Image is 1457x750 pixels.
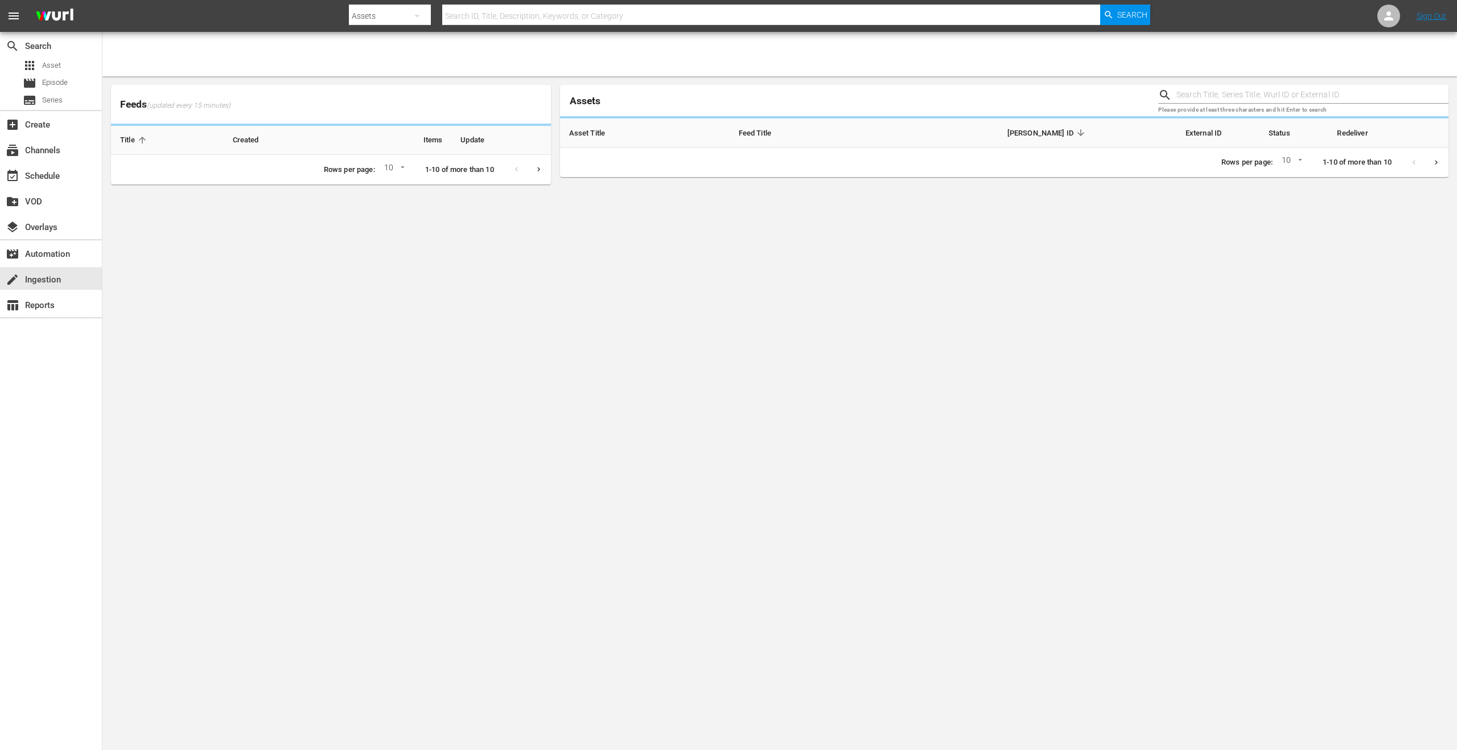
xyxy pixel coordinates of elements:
span: Episode [42,77,68,88]
span: (updated every 15 minutes) [147,101,231,110]
th: Items [363,126,451,155]
button: Next page [528,158,550,181]
span: Search [1117,5,1147,25]
button: Next page [1425,151,1447,174]
span: VOD [6,195,19,208]
th: Update [451,126,550,155]
span: Automation [6,247,19,261]
p: Please provide at least three characters and hit Enter to search [1158,105,1448,115]
span: Asset Title [569,128,620,138]
table: sticky table [111,126,551,155]
span: Search [6,39,19,53]
span: Create [6,118,19,132]
span: Series [42,95,63,106]
p: Rows per page: [1221,157,1273,168]
img: ans4CAIJ8jUAAAAAAAAAAAAAAAAAAAAAAAAgQb4GAAAAAAAAAAAAAAAAAAAAAAAAJMjXAAAAAAAAAAAAAAAAAAAAAAAAgAT5G... [27,3,82,30]
span: Overlays [6,220,19,234]
span: menu [7,9,20,23]
input: Search Title, Series Title, Wurl ID or External ID [1176,87,1448,104]
div: 10 [1277,154,1304,171]
p: 1-10 of more than 10 [1323,157,1392,168]
span: Asset [42,60,61,71]
span: Title [120,135,150,145]
span: Ingestion [6,273,19,286]
div: 10 [380,161,407,178]
table: sticky table [560,118,1448,147]
th: Redeliver [1328,118,1448,147]
button: Search [1100,5,1150,25]
th: Status [1230,118,1328,147]
span: Reports [6,298,19,312]
th: Feed Title [730,118,854,147]
span: Series [23,93,36,107]
span: Asset [23,59,36,72]
span: Episode [23,76,36,90]
a: Sign Out [1417,11,1446,21]
span: Assets [570,95,600,106]
span: Feeds [111,95,551,114]
span: Schedule [6,169,19,183]
span: Channels [6,144,19,157]
span: Created [233,135,274,145]
p: 1-10 of more than 10 [425,165,494,175]
span: [PERSON_NAME] ID [1007,128,1088,138]
p: Rows per page: [324,165,375,175]
th: External ID [1097,118,1230,147]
